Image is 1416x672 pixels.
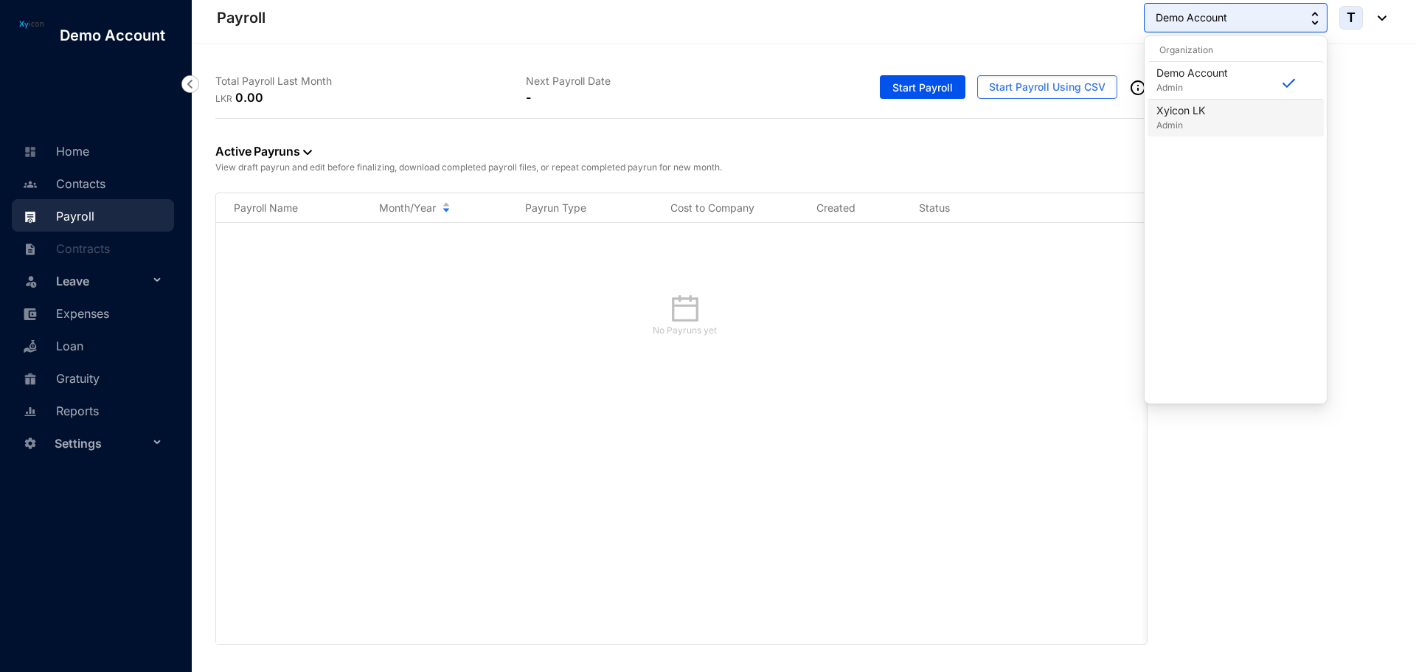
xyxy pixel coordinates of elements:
[12,167,174,199] li: Contacts
[19,144,89,159] a: Home
[215,74,526,89] p: Total Payroll Last Month
[1156,80,1228,95] p: Admin
[48,18,177,46] p: Demo Account
[1156,10,1227,26] span: Demo Account
[1311,12,1319,25] img: up-down-arrow.74152d26bf9780fbf563ca9c90304185.svg
[12,329,174,361] li: Loan
[19,241,110,256] a: Contracts
[15,18,48,30] img: log
[1148,43,1324,58] p: Organization
[215,160,1148,175] p: View draft payrun and edit before finalizing, download completed payroll files, or repeat complet...
[653,193,798,223] th: Cost to Company
[215,144,312,159] a: Active Payruns
[19,209,94,224] a: Payroll
[1283,78,1295,88] img: blue-correct.187ec8c3ebe1a225110a.svg
[1156,118,1205,133] p: Admin
[12,199,174,232] li: Payroll
[799,193,901,223] th: Created
[24,340,37,353] img: loan-unselected.d74d20a04637f2d15ab5.svg
[12,394,174,426] li: Reports
[1347,11,1356,24] span: T
[216,193,361,223] th: Payroll Name
[977,75,1117,99] button: Start Payroll Using CSV
[19,306,109,321] a: Expenses
[901,193,1044,223] th: Status
[181,75,199,93] img: nav-icon-left.19a07721e4dec06a274f6d07517f07b7.svg
[892,80,953,95] span: Start Payroll
[989,80,1106,94] span: Start Payroll Using CSV
[24,437,37,450] img: settings-unselected.1febfda315e6e19643a1.svg
[217,7,265,28] p: Payroll
[1144,3,1327,32] button: Demo Account
[234,324,1136,338] p: No Payruns yet
[303,150,312,155] img: dropdown-black.8e83cc76930a90b1a4fdb6d089b7bf3a.svg
[24,405,37,418] img: report-unselected.e6a6b4230fc7da01f883.svg
[24,210,37,224] img: payroll.289672236c54bbec4828.svg
[235,89,263,106] p: 0.00
[24,178,37,191] img: people-unselected.118708e94b43a90eceab.svg
[1156,66,1228,80] p: Demo Account
[12,134,174,167] li: Home
[507,193,653,223] th: Payrun Type
[24,373,37,386] img: gratuity-unselected.a8c340787eea3cf492d7.svg
[24,274,38,288] img: leave-unselected.2934df6273408c3f84d9.svg
[1156,103,1205,118] p: Xyicon LK
[19,371,100,386] a: Gratuity
[880,75,965,99] button: Start Payroll
[24,243,37,256] img: contract-unselected.99e2b2107c0a7dd48938.svg
[1370,15,1386,21] img: dropdown-black.8e83cc76930a90b1a4fdb6d089b7bf3a.svg
[526,89,531,106] p: -
[379,201,436,215] span: Month/Year
[19,403,99,418] a: Reports
[1129,79,1147,97] img: info-outined.c2a0bb1115a2853c7f4cb4062ec879bc.svg
[12,297,174,329] li: Expenses
[12,361,174,394] li: Gratuity
[215,91,235,106] p: LKR
[24,308,37,321] img: expense-unselected.2edcf0507c847f3e9e96.svg
[56,266,149,296] span: Leave
[19,176,105,191] a: Contacts
[12,232,174,264] li: Contracts
[19,339,83,353] a: Loan
[526,74,836,89] p: Next Payroll Date
[55,429,149,458] span: Settings
[24,145,37,159] img: home-unselected.a29eae3204392db15eaf.svg
[670,294,700,323] span: calendar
